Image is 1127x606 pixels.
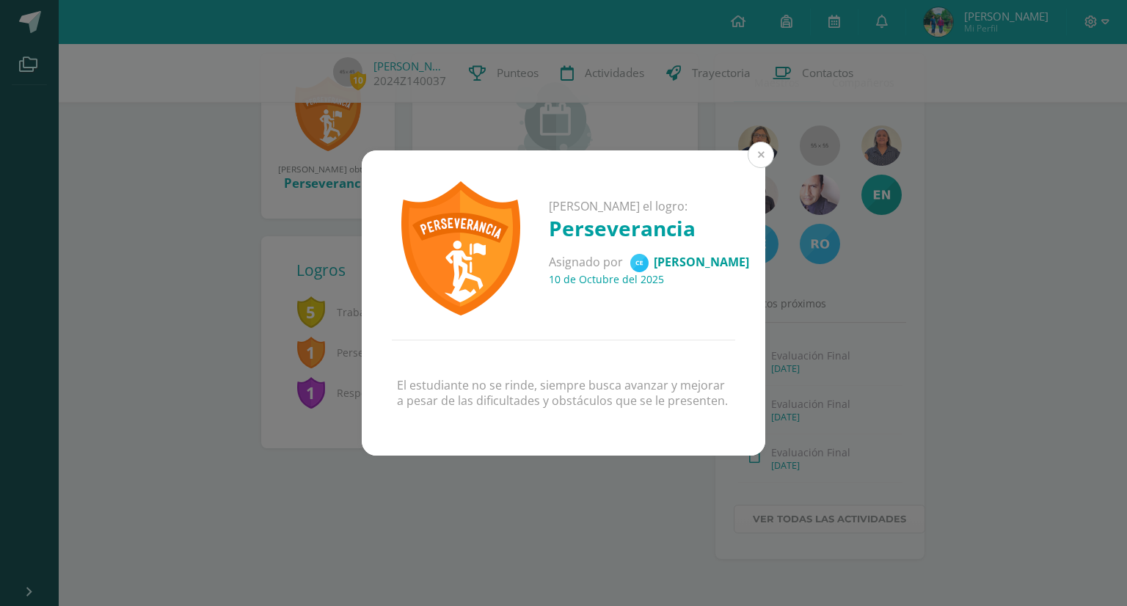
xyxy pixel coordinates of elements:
[549,254,749,272] p: Asignado por
[397,378,730,409] p: El estudiante no se rinde, siempre busca avanzar y mejorar a pesar de las dificultades y obstácul...
[748,142,774,168] button: Close (Esc)
[549,272,749,286] h4: 10 de Octubre del 2025
[654,253,749,269] span: [PERSON_NAME]
[549,214,749,242] h1: Perseverancia
[630,254,649,272] img: a4b9fe2d62c7b8dfc6fd7b8af4b0c2dc.png
[549,199,749,214] p: [PERSON_NAME] el logro:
